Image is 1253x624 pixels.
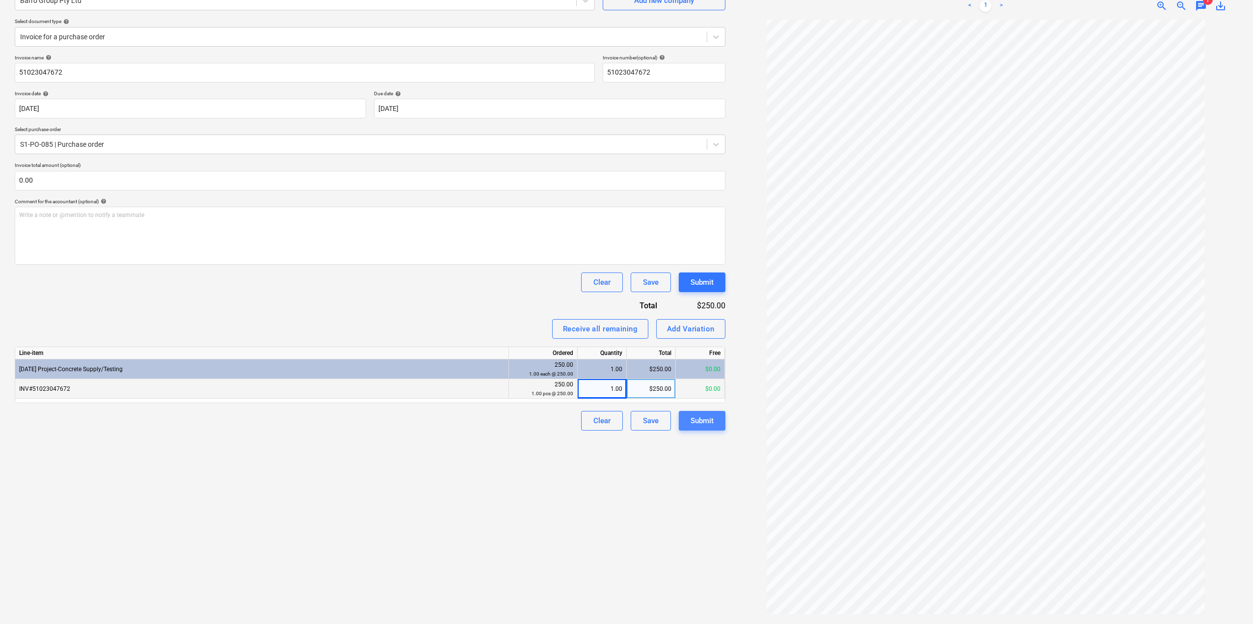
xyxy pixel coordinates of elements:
[15,54,595,61] div: Invoice name
[15,90,366,97] div: Invoice date
[581,272,623,292] button: Clear
[44,54,52,60] span: help
[15,162,725,170] p: Invoice total amount (optional)
[374,99,725,118] input: Due date not specified
[691,414,714,427] div: Submit
[657,54,665,60] span: help
[578,347,627,359] div: Quantity
[656,319,725,339] button: Add Variation
[673,300,725,311] div: $250.00
[667,323,715,335] div: Add Variation
[513,360,573,379] div: 250.00
[582,379,622,399] div: 1.00
[598,300,673,311] div: Total
[581,411,623,431] button: Clear
[676,379,725,399] div: $0.00
[643,414,659,427] div: Save
[15,126,725,135] p: Select purchase order
[631,411,671,431] button: Save
[563,323,638,335] div: Receive all remaining
[41,91,49,97] span: help
[676,359,725,379] div: $0.00
[15,379,509,399] div: INV#51023047672
[676,347,725,359] div: Free
[691,276,714,289] div: Submit
[529,371,573,377] small: 1.00 each @ 250.00
[1204,577,1253,624] iframe: Chat Widget
[15,63,595,82] input: Invoice name
[15,18,725,25] div: Select document type
[603,63,725,82] input: Invoice number
[603,54,725,61] div: Invoice number (optional)
[679,411,725,431] button: Submit
[19,366,123,373] span: 3-05-01 Project-Concrete Supply/Testing
[15,171,725,190] input: Invoice total amount (optional)
[593,414,611,427] div: Clear
[513,380,573,398] div: 250.00
[582,359,622,379] div: 1.00
[627,347,676,359] div: Total
[374,90,725,97] div: Due date
[627,359,676,379] div: $250.00
[15,198,725,205] div: Comment for the accountant (optional)
[552,319,648,339] button: Receive all remaining
[393,91,401,97] span: help
[532,391,573,396] small: 1.00 pcs @ 250.00
[679,272,725,292] button: Submit
[99,198,107,204] span: help
[631,272,671,292] button: Save
[61,19,69,25] span: help
[509,347,578,359] div: Ordered
[15,347,509,359] div: Line-item
[15,99,366,118] input: Invoice date not specified
[643,276,659,289] div: Save
[627,379,676,399] div: $250.00
[593,276,611,289] div: Clear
